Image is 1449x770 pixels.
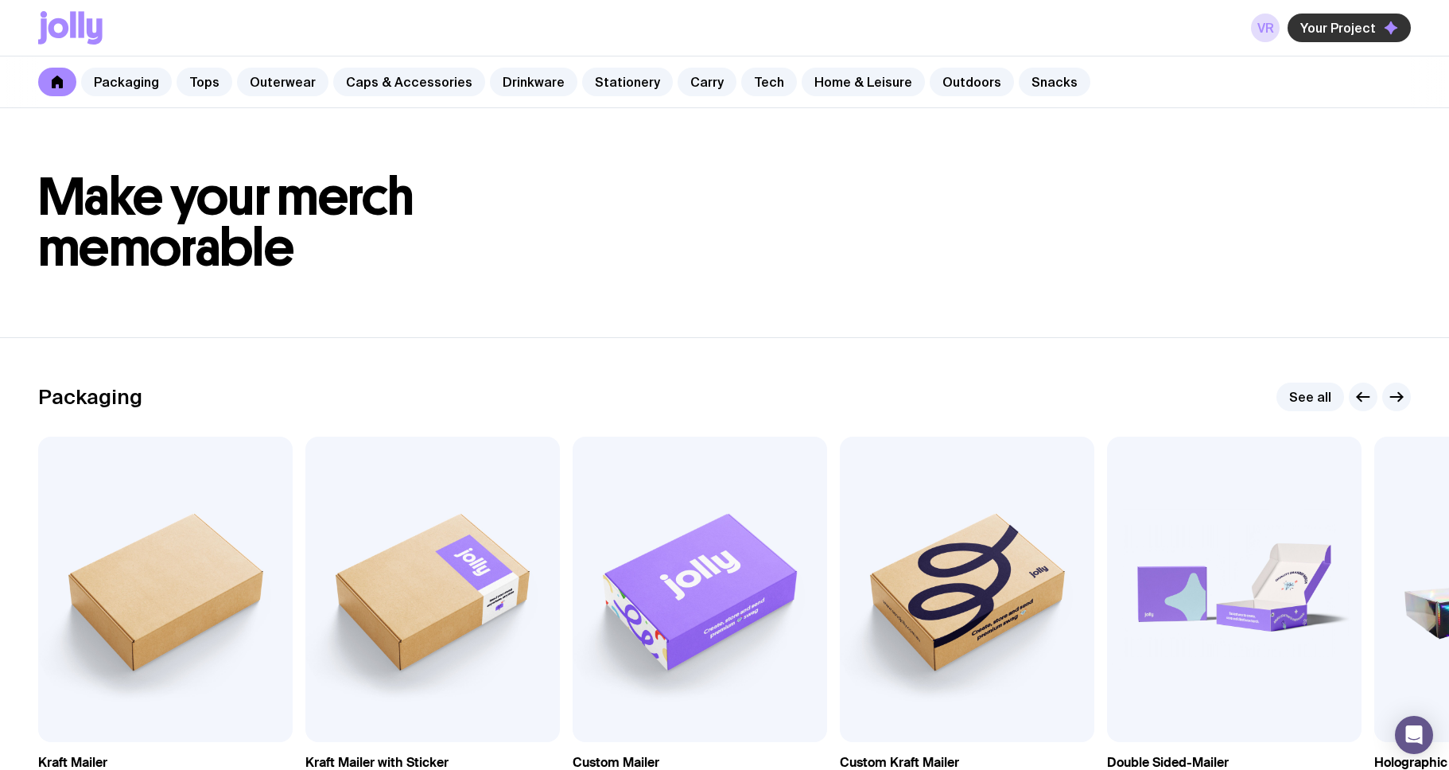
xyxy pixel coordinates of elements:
a: Snacks [1019,68,1090,96]
a: Tech [741,68,797,96]
a: Stationery [582,68,673,96]
a: Tops [177,68,232,96]
span: Your Project [1300,20,1376,36]
a: Packaging [81,68,172,96]
a: Outerwear [237,68,328,96]
h2: Packaging [38,385,142,409]
a: Home & Leisure [802,68,925,96]
a: Carry [678,68,736,96]
a: Caps & Accessories [333,68,485,96]
button: Your Project [1288,14,1411,42]
a: Outdoors [930,68,1014,96]
a: See all [1276,383,1344,411]
div: Open Intercom Messenger [1395,716,1433,754]
a: VR [1251,14,1280,42]
span: Make your merch memorable [38,165,414,279]
a: Drinkware [490,68,577,96]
